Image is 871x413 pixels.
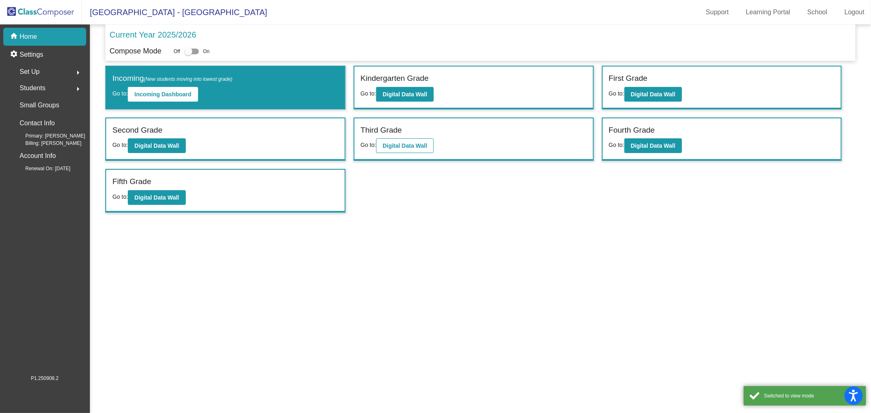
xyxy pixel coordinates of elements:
button: Digital Data Wall [376,138,434,153]
label: Kindergarten Grade [361,73,429,84]
p: Home [20,32,37,42]
button: Incoming Dashboard [128,87,198,102]
p: Compose Mode [109,46,161,57]
button: Digital Data Wall [128,138,185,153]
span: Go to: [112,142,128,148]
a: School [801,6,834,19]
span: Go to: [112,193,128,200]
a: Logout [838,6,871,19]
b: Digital Data Wall [383,142,427,149]
b: Digital Data Wall [631,142,675,149]
span: Go to: [609,142,624,148]
button: Digital Data Wall [624,87,682,102]
b: Digital Data Wall [134,142,179,149]
span: Set Up [20,66,40,78]
div: Switched to view mode [764,392,860,400]
b: Digital Data Wall [383,91,427,98]
b: Incoming Dashboard [134,91,191,98]
label: Third Grade [361,124,402,136]
label: Second Grade [112,124,163,136]
span: Go to: [361,142,376,148]
span: Go to: [609,90,624,97]
span: On [203,48,209,55]
p: Settings [20,50,43,60]
mat-icon: arrow_right [73,84,83,94]
span: [GEOGRAPHIC_DATA] - [GEOGRAPHIC_DATA] [82,6,267,19]
label: First Grade [609,73,648,84]
mat-icon: arrow_right [73,68,83,78]
p: Small Groups [20,100,59,111]
button: Digital Data Wall [624,138,682,153]
mat-icon: settings [10,50,20,60]
a: Support [699,6,735,19]
span: (New students moving into lowest grade) [144,76,232,82]
b: Digital Data Wall [134,194,179,201]
a: Learning Portal [740,6,797,19]
span: Billing: [PERSON_NAME] [12,140,81,147]
mat-icon: home [10,32,20,42]
button: Digital Data Wall [376,87,434,102]
p: Contact Info [20,118,55,129]
span: Primary: [PERSON_NAME] [12,132,85,140]
span: Renewal On: [DATE] [12,165,70,172]
label: Incoming [112,73,232,84]
span: Students [20,82,45,94]
span: Off [174,48,180,55]
span: Go to: [361,90,376,97]
button: Digital Data Wall [128,190,185,205]
label: Fourth Grade [609,124,655,136]
p: Current Year 2025/2026 [109,29,196,41]
label: Fifth Grade [112,176,151,188]
span: Go to: [112,90,128,97]
b: Digital Data Wall [631,91,675,98]
p: Account Info [20,150,56,162]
